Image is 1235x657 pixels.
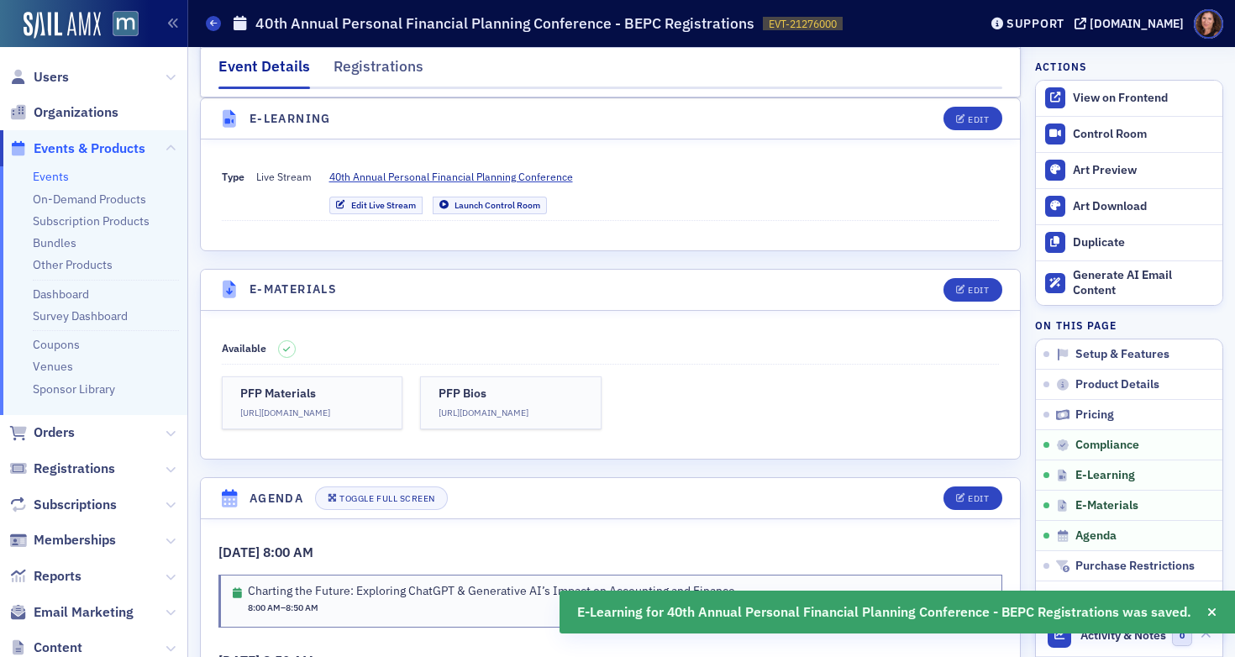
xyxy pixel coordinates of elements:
[1075,18,1190,29] button: [DOMAIN_NAME]
[34,603,134,622] span: Email Marketing
[250,490,303,507] h4: Agenda
[1172,625,1193,646] span: 0
[9,496,117,514] a: Subscriptions
[33,257,113,272] a: Other Products
[1075,347,1169,362] span: Setup & Features
[33,192,146,207] a: On-Demand Products
[1073,127,1214,142] div: Control Room
[1036,152,1222,188] a: Art Preview
[33,213,150,229] a: Subscription Products
[1075,559,1195,574] span: Purchase Restrictions
[222,341,266,355] span: Available
[240,407,385,420] p: [URL][DOMAIN_NAME]
[33,359,73,374] a: Venues
[9,423,75,442] a: Orders
[769,17,837,31] span: EVT-21276000
[1075,407,1114,423] span: Pricing
[420,376,602,429] a: PFP Bios[URL][DOMAIN_NAME]
[1194,9,1223,39] span: Profile
[1090,16,1184,31] div: [DOMAIN_NAME]
[34,531,116,549] span: Memberships
[34,460,115,478] span: Registrations
[339,494,434,503] div: Toggle Full Screen
[315,486,448,510] button: Toggle Full Screen
[33,381,115,397] a: Sponsor Library
[101,11,139,39] a: View Homepage
[1075,528,1117,544] span: Agenda
[256,169,312,213] span: Live Stream
[33,337,80,352] a: Coupons
[255,13,754,34] h1: 40th Annual Personal Financial Planning Conference - BEPC Registrations
[9,603,134,622] a: Email Marketing
[1035,318,1223,333] h4: On this page
[222,376,403,429] a: PFP Materials[URL][DOMAIN_NAME]
[218,55,310,89] div: Event Details
[248,602,318,615] span: –
[34,567,81,586] span: Reports
[943,278,1001,302] button: Edit
[433,197,547,214] a: Launch Control Room
[34,103,118,122] span: Organizations
[577,602,1191,623] span: E-Learning for 40th Annual Personal Financial Planning Conference - BEPC Registrations was saved.
[1036,188,1222,224] a: Art Download
[9,460,115,478] a: Registrations
[329,197,423,214] a: Edit Live Stream
[1073,268,1214,297] div: Generate AI Email Content
[968,494,989,503] div: Edit
[1035,59,1087,74] h4: Actions
[9,531,116,549] a: Memberships
[222,170,244,183] span: Type
[329,169,586,184] a: 40th Annual Personal Financial Planning Conference
[1075,377,1159,392] span: Product Details
[1036,224,1222,260] button: Duplicate
[250,281,337,298] h4: E-Materials
[439,386,583,402] h3: PFP Bios
[34,139,145,158] span: Events & Products
[1080,627,1166,644] span: Activity & Notes
[968,115,989,124] div: Edit
[33,169,69,184] a: Events
[34,639,82,657] span: Content
[329,169,573,184] span: 40th Annual Personal Financial Planning Conference
[33,235,76,250] a: Bundles
[9,103,118,122] a: Organizations
[1006,16,1064,31] div: Support
[1073,199,1214,214] div: Art Download
[33,308,128,323] a: Survey Dashboard
[1075,438,1139,453] span: Compliance
[943,486,1001,510] button: Edit
[286,602,318,613] time: 8:50 AM
[240,386,385,402] h3: PFP Materials
[248,602,281,613] time: 8:00 AM
[248,584,735,599] div: Charting the Future: Exploring ChatGPT & Generative AI’s Impact on Accounting and Finance
[968,286,989,295] div: Edit
[1075,498,1138,513] span: E-Materials
[1036,81,1222,116] a: View on Frontend
[1073,235,1214,250] div: Duplicate
[250,110,331,128] h4: E-Learning
[1073,91,1214,106] div: View on Frontend
[334,55,423,87] div: Registrations
[1075,468,1135,483] span: E-Learning
[9,567,81,586] a: Reports
[34,496,117,514] span: Subscriptions
[9,639,82,657] a: Content
[24,12,101,39] img: SailAMX
[218,544,263,560] span: [DATE]
[439,407,583,420] p: [URL][DOMAIN_NAME]
[1073,163,1214,178] div: Art Preview
[33,286,89,302] a: Dashboard
[1036,117,1222,152] a: Control Room
[9,68,69,87] a: Users
[1075,589,1164,604] span: Finance Account
[9,139,145,158] a: Events & Products
[34,423,75,442] span: Orders
[263,544,313,560] span: 8:00 AM
[943,107,1001,130] button: Edit
[1036,260,1222,306] button: Generate AI Email Content
[113,11,139,37] img: SailAMX
[34,68,69,87] span: Users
